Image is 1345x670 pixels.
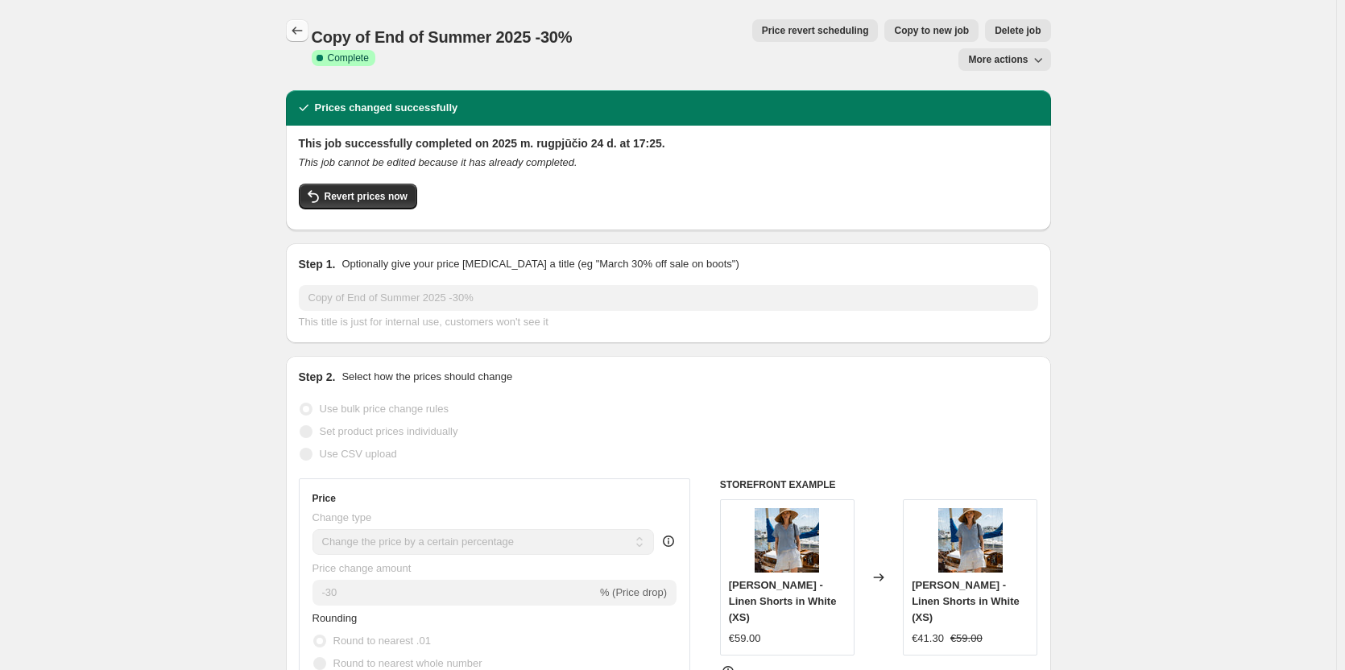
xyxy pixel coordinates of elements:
[600,586,667,598] span: % (Price drop)
[333,635,431,647] span: Round to nearest .01
[729,632,761,644] span: €59.00
[912,579,1020,623] span: [PERSON_NAME] - Linen Shorts in White (XS)
[968,53,1028,66] span: More actions
[660,533,677,549] div: help
[299,369,336,385] h2: Step 2.
[312,562,412,574] span: Price change amount
[312,511,372,523] span: Change type
[299,285,1038,311] input: 30% off holiday sale
[995,24,1041,37] span: Delete job
[315,100,458,116] h2: Prices changed successfully
[286,19,308,42] button: Price change jobs
[755,508,819,573] img: 3585_80x.jpg
[320,403,449,415] span: Use bulk price change rules
[950,632,983,644] span: €59.00
[958,48,1050,71] button: More actions
[312,492,336,505] h3: Price
[299,135,1038,151] h2: This job successfully completed on 2025 m. rugpjūčio 24 d. at 17:25.
[299,184,417,209] button: Revert prices now
[729,579,837,623] span: [PERSON_NAME] - Linen Shorts in White (XS)
[333,657,482,669] span: Round to nearest whole number
[894,24,969,37] span: Copy to new job
[299,316,548,328] span: This title is just for internal use, customers won't see it
[299,156,577,168] i: This job cannot be edited because it has already completed.
[341,369,512,385] p: Select how the prices should change
[328,52,369,64] span: Complete
[912,632,944,644] span: €41.30
[341,256,739,272] p: Optionally give your price [MEDICAL_DATA] a title (eg "March 30% off sale on boots")
[938,508,1003,573] img: 3585_80x.jpg
[312,612,358,624] span: Rounding
[320,448,397,460] span: Use CSV upload
[752,19,879,42] button: Price revert scheduling
[299,256,336,272] h2: Step 1.
[325,190,408,203] span: Revert prices now
[884,19,979,42] button: Copy to new job
[762,24,869,37] span: Price revert scheduling
[312,28,573,46] span: Copy of End of Summer 2025 -30%
[985,19,1050,42] button: Delete job
[312,580,597,606] input: -15
[720,478,1038,491] h6: STOREFRONT EXAMPLE
[320,425,458,437] span: Set product prices individually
